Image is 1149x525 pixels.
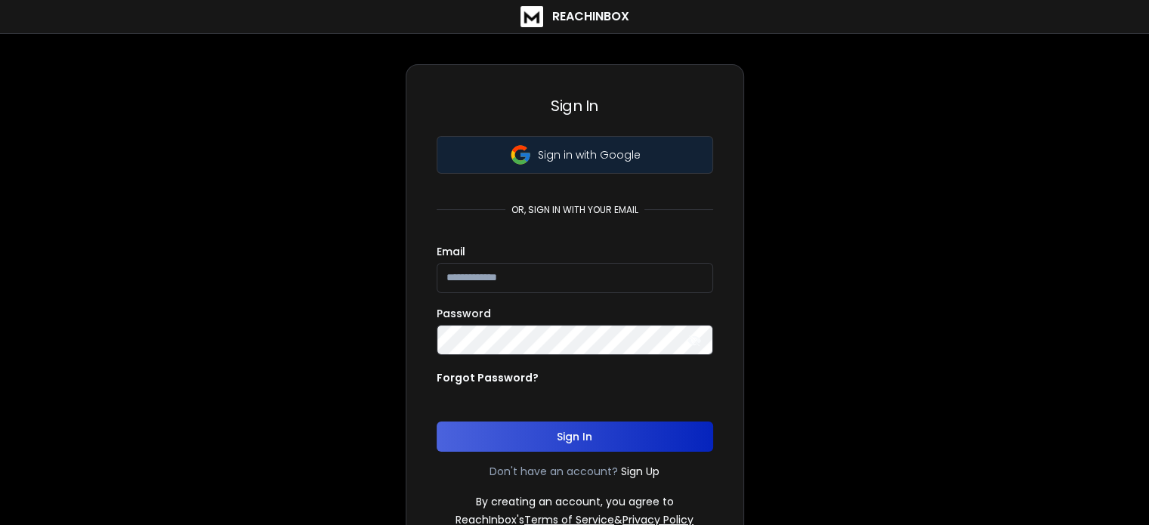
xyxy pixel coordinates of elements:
p: Don't have an account? [490,464,618,479]
p: By creating an account, you agree to [476,494,674,509]
a: Sign Up [621,464,659,479]
label: Email [437,246,465,257]
button: Sign in with Google [437,136,713,174]
button: Sign In [437,422,713,452]
p: Sign in with Google [538,147,641,162]
p: or, sign in with your email [505,204,644,216]
p: Forgot Password? [437,370,539,385]
label: Password [437,308,491,319]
